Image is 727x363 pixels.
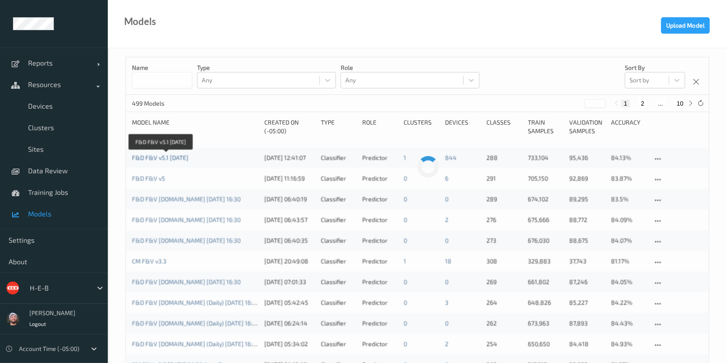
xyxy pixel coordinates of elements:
div: [DATE] 12:41:07 [264,153,315,162]
a: F&D F&V v5.1 [DATE] [132,154,188,161]
p: 87,246 [570,278,605,286]
div: Predictor [362,216,398,224]
p: 84.07% [611,236,646,245]
div: Classifier [321,153,356,162]
p: 254 [487,340,522,348]
p: 661,802 [528,278,564,286]
p: 84,418 [570,340,605,348]
p: 308 [487,257,522,266]
a: 0 [445,319,448,327]
p: 83.5% [611,195,646,203]
p: 84.43% [611,319,646,328]
div: Predictor [362,195,398,203]
p: 84.09% [611,216,646,224]
div: Validation Samples [570,118,605,135]
p: 705,150 [528,174,564,183]
button: ... [655,100,666,107]
a: 0 [404,340,407,347]
a: F&D F&V [DOMAIN_NAME] [DATE] 16:30 [132,195,241,203]
p: 650,650 [528,340,564,348]
p: 289 [487,195,522,203]
p: 499 Models [132,99,197,108]
div: [DATE] 06:40:35 [264,236,315,245]
a: F&D F&V v5 [132,175,165,182]
a: 844 [445,154,457,161]
div: Train Samples [528,118,564,135]
button: Upload Model [661,17,710,34]
p: 88,772 [570,216,605,224]
div: Accuracy [611,118,646,135]
div: Classifier [321,174,356,183]
p: 329,883 [528,257,564,266]
button: 10 [674,100,686,107]
p: 648,826 [528,298,564,307]
p: 262 [487,319,522,328]
a: 0 [445,278,448,285]
p: 288 [487,153,522,162]
div: Classes [487,118,522,135]
div: devices [445,118,480,135]
p: 673,963 [528,319,564,328]
p: 291 [487,174,522,183]
p: 84.22% [611,298,646,307]
p: Role [341,63,479,72]
a: 0 [404,237,407,244]
p: 84.13% [611,153,646,162]
p: 84.05% [611,278,646,286]
div: Predictor [362,236,398,245]
a: 0 [445,195,448,203]
a: 1 [404,154,406,161]
a: F&D F&V [DOMAIN_NAME] (Daily) [DATE] 16:30 [132,299,259,306]
p: 88,675 [570,236,605,245]
div: [DATE] 05:34:02 [264,340,315,348]
a: 0 [404,195,407,203]
p: 276 [487,216,522,224]
div: Predictor [362,340,398,348]
p: 733,104 [528,153,564,162]
a: F&D F&V [DOMAIN_NAME] [DATE] 16:30 [132,237,241,244]
a: 0 [404,216,407,223]
div: Predictor [362,174,398,183]
a: 0 [404,299,407,306]
div: Predictor [362,257,398,266]
p: 37,743 [570,257,605,266]
p: 89,295 [570,195,605,203]
a: 0 [445,237,448,244]
p: 676,030 [528,236,564,245]
div: Model Name [132,118,258,135]
div: clusters [404,118,439,135]
div: [DATE] 06:24:14 [264,319,315,328]
div: Classifier [321,216,356,224]
div: Predictor [362,153,398,162]
div: [DATE] 11:16:59 [264,174,315,183]
a: F&D F&V [DOMAIN_NAME] (Daily) [DATE] 16:30 [DATE] 16:30 Auto Save [132,319,323,327]
button: 2 [638,100,647,107]
p: 85,227 [570,298,605,307]
p: 83.87% [611,174,646,183]
p: 95,436 [570,153,605,162]
a: CM F&V v3.3 [132,257,166,265]
a: 18 [445,257,451,265]
div: Predictor [362,278,398,286]
p: 92,869 [570,174,605,183]
p: 84.93% [611,340,646,348]
div: Classifier [321,257,356,266]
div: Classifier [321,278,356,286]
div: Classifier [321,340,356,348]
p: 273 [487,236,522,245]
div: [DATE] 05:42:45 [264,298,315,307]
div: Classifier [321,319,356,328]
div: Models [124,17,156,26]
p: 269 [487,278,522,286]
a: 0 [404,319,407,327]
div: Classifier [321,236,356,245]
a: 0 [404,278,407,285]
div: Classifier [321,195,356,203]
div: Classifier [321,298,356,307]
p: Name [132,63,192,72]
div: [DATE] 06:40:19 [264,195,315,203]
a: F&D F&V [DOMAIN_NAME] (Daily) [DATE] 16:30 [DATE] 16:30 Auto Save [132,340,323,347]
button: 1 [621,100,630,107]
a: 2 [445,216,448,223]
a: 2 [445,340,448,347]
